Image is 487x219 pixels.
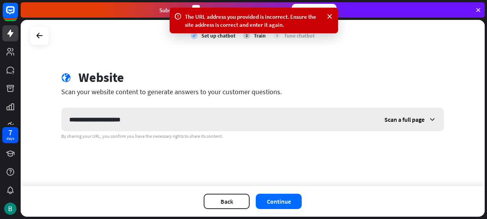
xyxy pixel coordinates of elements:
[191,32,198,39] i: check
[254,32,266,39] div: Train
[192,5,200,15] div: 3
[384,116,425,123] span: Scan a full page
[61,87,444,96] div: Scan your website content to generate answers to your customer questions.
[243,32,250,39] div: 2
[201,32,235,39] div: Set up chatbot
[61,133,444,139] div: By sharing your URL, you confirm you have the necessary rights to share its content.
[78,70,124,85] div: Website
[284,32,315,39] div: Tune chatbot
[292,4,337,16] div: Subscribe now
[2,127,18,143] a: 7 days
[159,5,286,15] div: Subscribe in days to get your first month for $1
[7,136,14,141] div: days
[6,3,29,26] button: Open LiveChat chat widget
[185,13,323,29] div: The URL address you provided is incorrect. Ensure the site address is correct and enter it again.
[204,194,250,209] button: Back
[256,194,302,209] button: Continue
[273,32,280,39] div: 3
[8,129,12,136] div: 7
[61,73,71,83] i: globe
